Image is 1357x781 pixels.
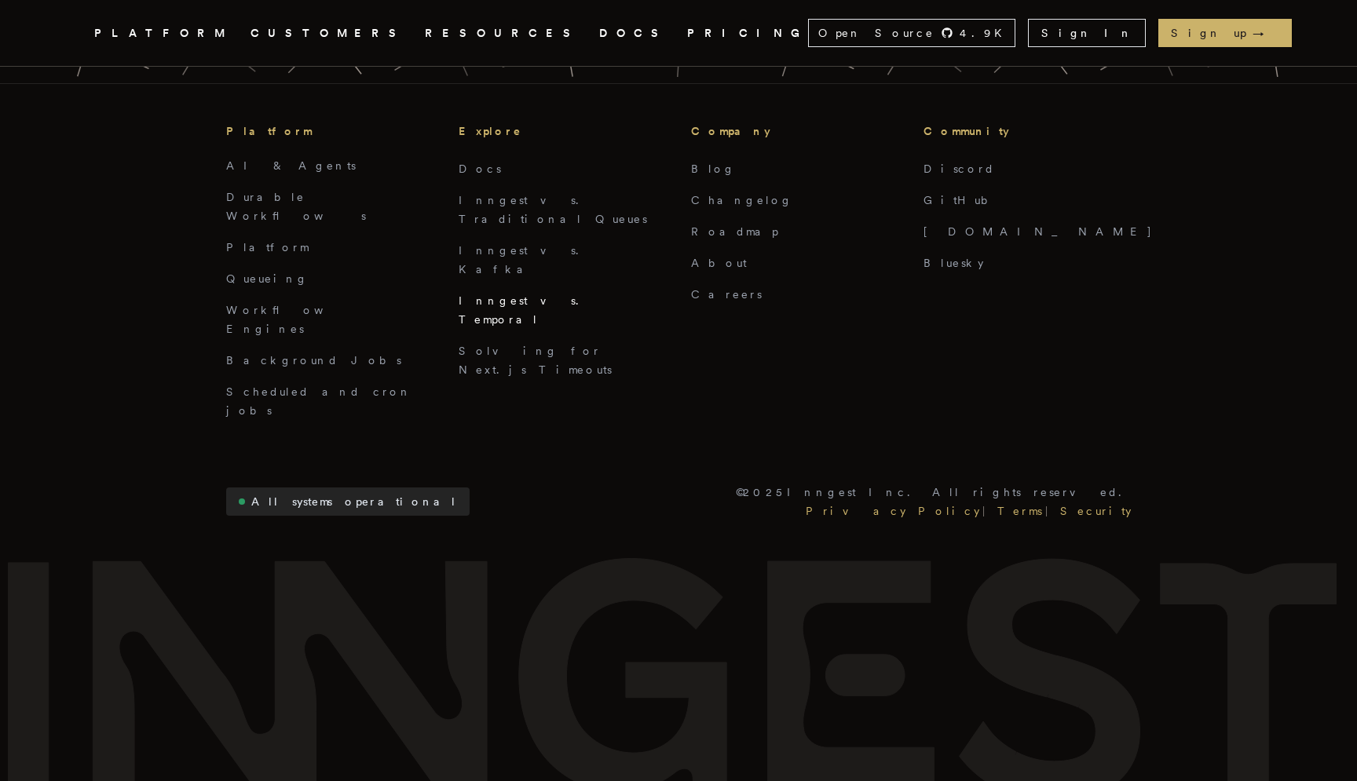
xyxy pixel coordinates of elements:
h3: Community [924,122,1131,141]
a: Discord [924,162,995,175]
a: Platform [226,241,309,254]
a: Inngest vs. Kafka [459,244,588,276]
button: PLATFORM [94,24,232,43]
a: Sign In [1028,19,1146,47]
a: Inngest vs. Temporal [459,294,588,326]
a: Careers [691,288,762,301]
a: Background Jobs [226,354,401,367]
div: | [1045,502,1057,520]
a: Sign up [1158,19,1292,47]
p: © 2025 Inngest Inc. All rights reserved. [736,483,1131,502]
button: RESOURCES [425,24,580,43]
h3: Explore [459,122,666,141]
a: Solving for Next.js Timeouts [459,345,612,376]
a: Workflow Engines [226,304,361,335]
a: Privacy Policy [803,502,982,520]
a: DOCS [599,24,668,43]
a: Roadmap [691,225,778,238]
div: | [982,502,994,520]
a: [DOMAIN_NAME] [924,225,1153,238]
a: All systems operational [226,487,470,516]
span: Open Source [818,25,935,41]
h3: Platform [226,122,433,141]
a: GitHub [924,194,998,206]
span: 4.9 K [960,25,1011,41]
a: AI & Agents [226,159,356,172]
h3: Company [691,122,898,141]
a: Terms [994,502,1045,520]
a: Changelog [691,194,793,206]
a: Blog [691,162,736,175]
a: Scheduled and cron jobs [226,385,412,417]
a: Queueing [226,272,309,285]
a: CUSTOMERS [251,24,406,43]
a: About [691,257,747,269]
a: Bluesky [924,257,983,269]
a: PRICING [687,24,808,43]
a: Durable Workflows [226,191,366,222]
a: Inngest vs. Traditional Queues [459,194,647,225]
a: Security [1057,502,1131,520]
a: Docs [459,162,501,175]
span: → [1253,25,1279,41]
